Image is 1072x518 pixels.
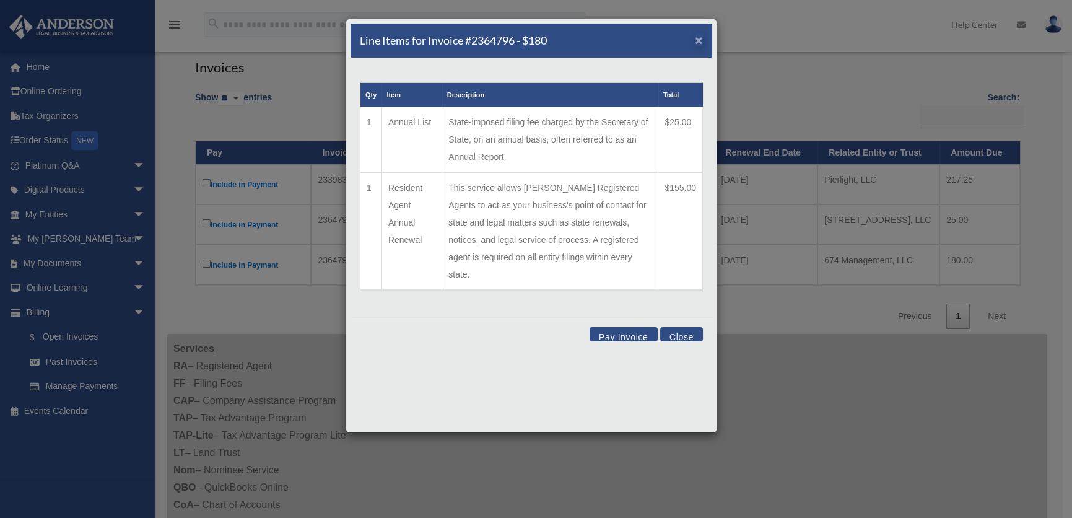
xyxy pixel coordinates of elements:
td: Annual List [381,107,442,173]
td: 1 [360,107,382,173]
h5: Line Items for Invoice #2364796 - $180 [360,33,547,48]
td: This service allows [PERSON_NAME] Registered Agents to act as your business's point of contact fo... [442,172,658,290]
th: Qty [360,83,382,107]
th: Description [442,83,658,107]
button: Pay Invoice [590,327,658,341]
td: $25.00 [658,107,703,173]
td: Resident Agent Annual Renewal [381,172,442,290]
td: State-imposed filing fee charged by the Secretary of State, on an annual basis, often referred to... [442,107,658,173]
span: × [695,33,703,47]
th: Item [381,83,442,107]
td: $155.00 [658,172,703,290]
button: Close [695,33,703,46]
button: Close [660,327,703,341]
td: 1 [360,172,382,290]
th: Total [658,83,703,107]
